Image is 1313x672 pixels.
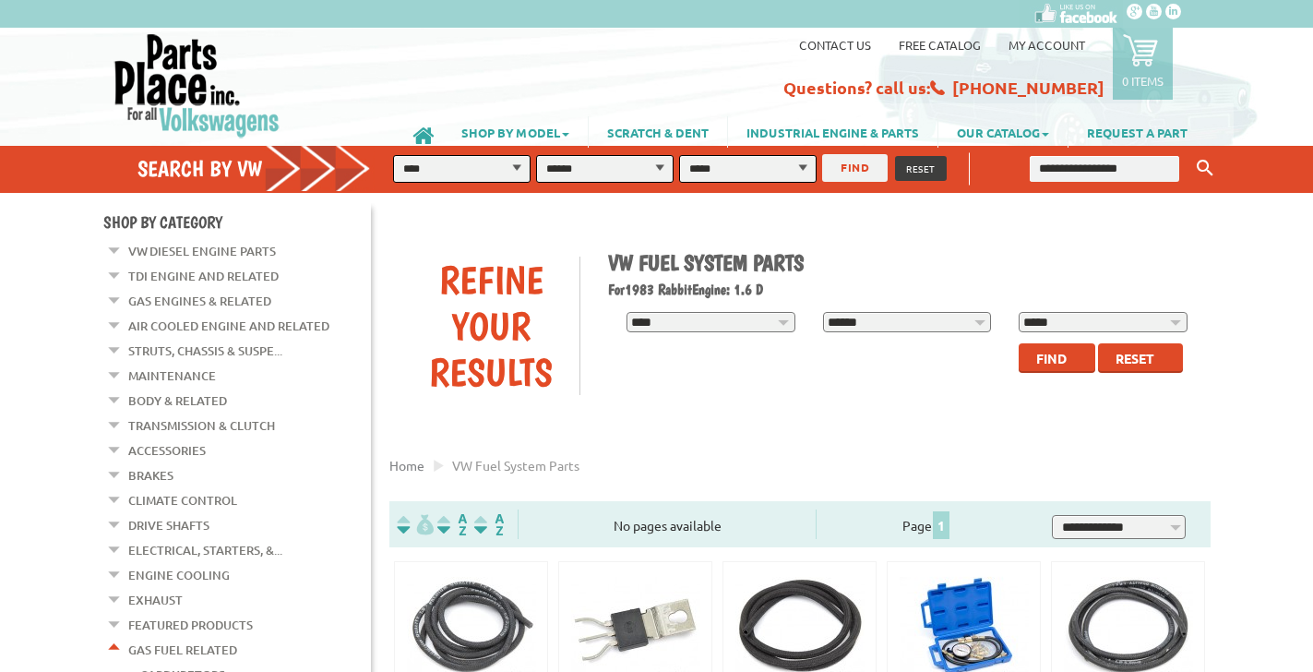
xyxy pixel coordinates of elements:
[137,155,390,182] h4: Search by VW
[128,364,216,388] a: Maintenance
[443,116,588,148] a: SHOP BY MODEL
[938,116,1068,148] a: OUR CATALOG
[608,249,1197,276] h1: VW Fuel System Parts
[608,281,1197,298] h2: 1983 Rabbit
[452,457,579,474] span: VW fuel system parts
[1122,73,1164,89] p: 0 items
[906,162,936,175] span: RESET
[128,638,237,662] a: Gas Fuel Related
[519,516,816,535] div: No pages available
[397,514,434,535] img: filterpricelow.svg
[1098,343,1183,373] button: Reset
[895,156,947,181] button: RESET
[128,463,173,487] a: Brakes
[899,37,981,53] a: Free Catalog
[128,264,279,288] a: TDI Engine and Related
[128,488,237,512] a: Climate Control
[728,116,937,148] a: INDUSTRIAL ENGINE & PARTS
[1191,153,1219,184] button: Keyword Search
[471,514,507,535] img: Sort by Sales Rank
[128,438,206,462] a: Accessories
[113,32,281,138] img: Parts Place Inc!
[692,281,763,298] span: Engine: 1.6 D
[128,613,253,637] a: Featured Products
[128,339,282,363] a: Struts, Chassis & Suspe...
[1113,28,1173,100] a: 0 items
[128,538,282,562] a: Electrical, Starters, &...
[128,389,227,413] a: Body & Related
[799,37,871,53] a: Contact us
[128,314,329,338] a: Air Cooled Engine and Related
[933,511,949,539] span: 1
[128,414,275,438] a: Transmission & Clutch
[1036,350,1067,366] span: Find
[1019,343,1095,373] button: Find
[128,239,276,263] a: VW Diesel Engine Parts
[816,510,1035,539] div: Page
[1009,37,1085,53] a: My Account
[822,154,888,182] button: FIND
[128,588,183,612] a: Exhaust
[389,457,424,474] a: Home
[128,563,230,587] a: Engine Cooling
[103,212,371,232] h4: Shop By Category
[589,116,727,148] a: SCRATCH & DENT
[128,289,271,313] a: Gas Engines & Related
[128,513,209,537] a: Drive Shafts
[1116,350,1154,366] span: Reset
[434,514,471,535] img: Sort by Headline
[608,281,625,298] span: For
[403,257,580,395] div: Refine Your Results
[1068,116,1206,148] a: REQUEST A PART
